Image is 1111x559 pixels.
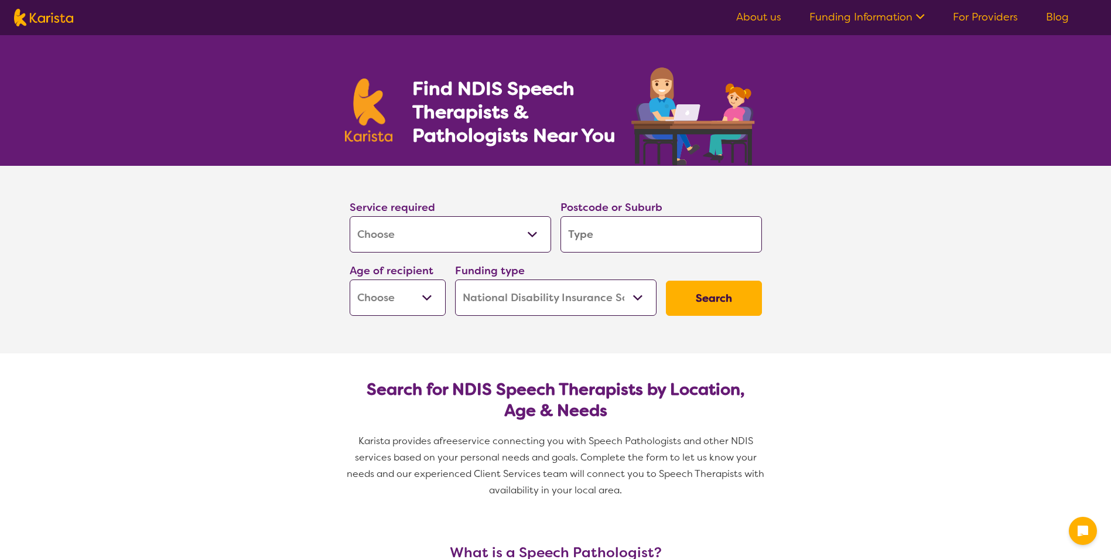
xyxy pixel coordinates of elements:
label: Funding type [455,264,525,278]
input: Type [560,216,762,253]
label: Age of recipient [350,264,433,278]
img: Karista logo [14,9,73,26]
h2: Search for NDIS Speech Therapists by Location, Age & Needs [359,379,753,421]
a: Funding Information [809,10,925,24]
span: free [439,435,458,447]
a: For Providers [953,10,1018,24]
a: Blog [1046,10,1069,24]
span: service connecting you with Speech Pathologists and other NDIS services based on your personal ne... [347,435,767,496]
img: Karista logo [345,79,393,142]
img: speech-therapy [622,63,767,166]
button: Search [666,281,762,316]
label: Postcode or Suburb [560,200,662,214]
h1: Find NDIS Speech Therapists & Pathologists Near You [412,77,629,147]
label: Service required [350,200,435,214]
a: About us [736,10,781,24]
span: Karista provides a [358,435,439,447]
